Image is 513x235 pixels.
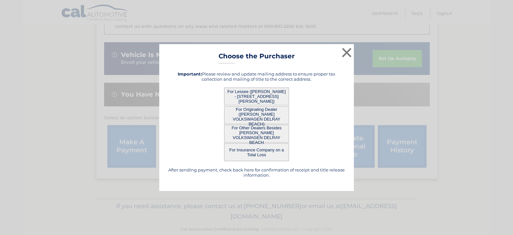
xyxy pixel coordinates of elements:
button: For Insurance Company on a Total Loss [224,143,289,161]
strong: Important: [178,71,202,76]
h5: Please review and update mailing address to ensure proper tax collection and mailing of title to ... [167,71,346,82]
h5: After sending payment, check back here for confirmation of receipt and title release information. [167,167,346,178]
button: For Other Dealers Besides [PERSON_NAME] VOLKSWAGEN DELRAY BEACH [224,125,289,143]
button: For Originating Dealer ([PERSON_NAME] VOLKSWAGEN DELRAY BEACH) [224,106,289,124]
h3: Choose the Purchaser [219,52,295,64]
button: For Lessee ([PERSON_NAME] - [STREET_ADDRESS][PERSON_NAME]) [224,88,289,105]
button: × [340,46,353,59]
